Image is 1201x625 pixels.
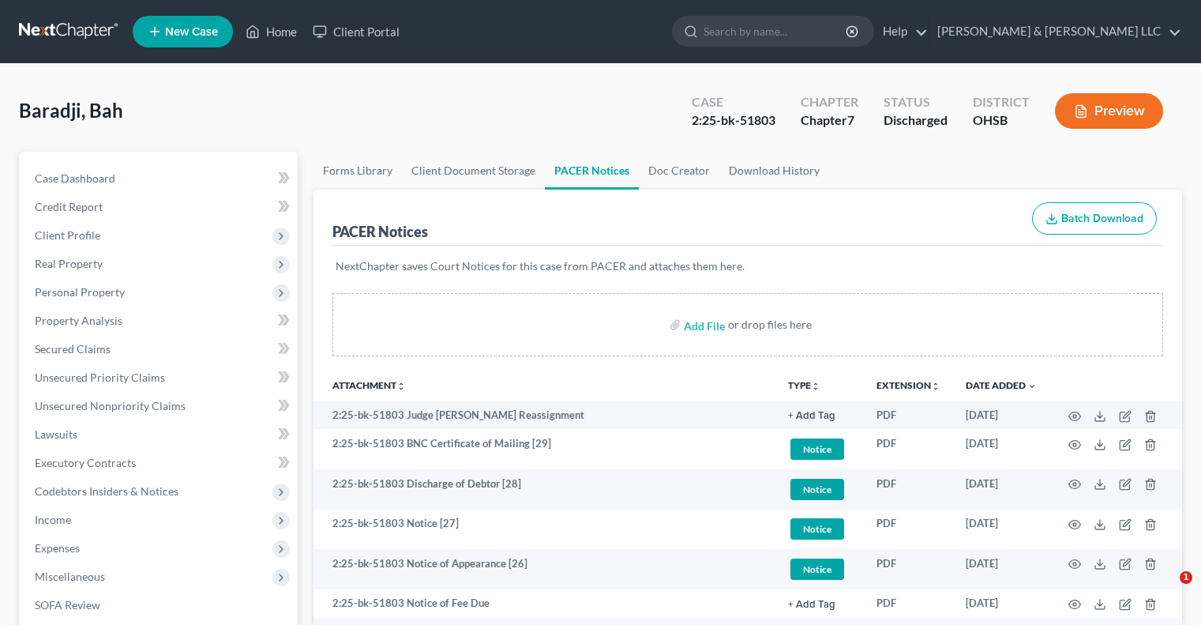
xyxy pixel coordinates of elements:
[313,469,775,510] td: 2:25-bk-51803 Discharge of Debtor [28]
[35,456,136,469] span: Executory Contracts
[788,411,835,421] button: + Add Tag
[1027,382,1037,391] i: expand_more
[313,429,775,469] td: 2:25-bk-51803 BNC Certificate of Mailing [29]
[966,379,1037,391] a: Date Added expand_more
[884,111,948,130] div: Discharged
[22,420,298,449] a: Lawsuits
[22,392,298,420] a: Unsecured Nonpriority Claims
[1055,93,1163,129] button: Preview
[313,549,775,589] td: 2:25-bk-51803 Notice of Appearance [26]
[35,427,77,441] span: Lawsuits
[35,598,100,612] span: SOFA Review
[788,408,851,423] a: + Add Tag
[876,379,940,391] a: Extensionunfold_more
[864,469,953,510] td: PDF
[22,591,298,619] a: SOFA Review
[790,518,844,540] span: Notice
[728,317,812,333] div: or drop files here
[22,193,298,221] a: Credit Report
[973,93,1030,111] div: District
[165,26,218,38] span: New Case
[788,381,820,391] button: TYPEunfold_more
[788,556,851,582] a: Notice
[313,589,775,618] td: 2:25-bk-51803 Notice of Fee Due
[35,399,186,412] span: Unsecured Nonpriority Claims
[788,476,851,503] a: Notice
[788,436,851,462] a: Notice
[22,335,298,363] a: Secured Claims
[22,307,298,335] a: Property Analysis
[35,285,125,299] span: Personal Property
[35,513,71,526] span: Income
[953,429,1049,469] td: [DATE]
[1147,571,1185,609] iframe: Intercom live chat
[953,589,1049,618] td: [DATE]
[847,112,854,127] span: 7
[332,379,406,391] a: Attachmentunfold_more
[396,382,406,391] i: unfold_more
[801,93,858,111] div: Chapter
[719,152,829,190] a: Download History
[953,401,1049,429] td: [DATE]
[402,152,545,190] a: Client Document Storage
[801,111,858,130] div: Chapter
[931,382,940,391] i: unfold_more
[35,570,105,583] span: Miscellaneous
[35,342,111,356] span: Secured Claims
[19,99,123,122] span: Baradji, Bah
[332,222,428,241] div: PACER Notices
[692,111,775,130] div: 2:25-bk-51803
[336,258,1160,274] p: NextChapter saves Court Notices for this case from PACER and attaches them here.
[305,17,407,46] a: Client Portal
[973,111,1030,130] div: OHSB
[35,228,100,242] span: Client Profile
[953,469,1049,510] td: [DATE]
[35,171,115,185] span: Case Dashboard
[692,93,775,111] div: Case
[22,363,298,392] a: Unsecured Priority Claims
[22,164,298,193] a: Case Dashboard
[884,93,948,111] div: Status
[864,429,953,469] td: PDF
[704,17,848,46] input: Search by name...
[639,152,719,190] a: Doc Creator
[1061,212,1143,225] span: Batch Download
[953,510,1049,550] td: [DATE]
[35,541,80,555] span: Expenses
[790,479,844,500] span: Notice
[875,17,928,46] a: Help
[313,401,775,429] td: 2:25-bk-51803 Judge [PERSON_NAME] Reassignment
[1032,202,1157,235] button: Batch Download
[790,559,844,580] span: Notice
[788,516,851,542] a: Notice
[313,152,402,190] a: Forms Library
[1180,571,1192,584] span: 1
[864,510,953,550] td: PDF
[864,549,953,589] td: PDF
[35,314,122,327] span: Property Analysis
[545,152,639,190] a: PACER Notices
[953,549,1049,589] td: [DATE]
[35,371,165,384] span: Unsecured Priority Claims
[313,510,775,550] td: 2:25-bk-51803 Notice [27]
[35,484,178,498] span: Codebtors Insiders & Notices
[929,17,1181,46] a: [PERSON_NAME] & [PERSON_NAME] LLC
[35,200,103,213] span: Credit Report
[788,596,851,611] a: + Add Tag
[35,257,103,270] span: Real Property
[811,382,820,391] i: unfold_more
[864,401,953,429] td: PDF
[788,600,835,610] button: + Add Tag
[22,449,298,477] a: Executory Contracts
[864,589,953,618] td: PDF
[790,439,844,460] span: Notice
[238,17,305,46] a: Home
